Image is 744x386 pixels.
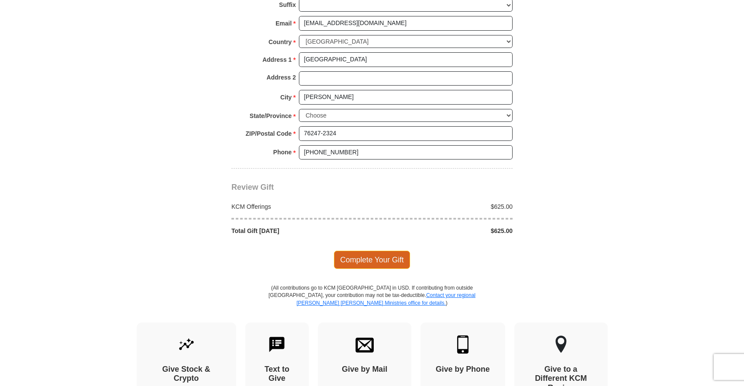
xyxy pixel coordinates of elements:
[334,251,410,269] span: Complete Your Gift
[246,128,292,140] strong: ZIP/Postal Code
[268,335,286,354] img: text-to-give.svg
[436,365,490,374] h4: Give by Phone
[333,365,396,374] h4: Give by Mail
[227,226,372,235] div: Total Gift [DATE]
[356,335,374,354] img: envelope.svg
[372,226,517,235] div: $625.00
[177,335,196,354] img: give-by-stock.svg
[152,365,221,383] h4: Give Stock & Crypto
[296,292,475,306] a: Contact your regional [PERSON_NAME] [PERSON_NAME] Ministries office for details.
[227,202,372,211] div: KCM Offerings
[266,71,296,83] strong: Address 2
[276,17,292,29] strong: Email
[454,335,472,354] img: mobile.svg
[231,183,274,191] span: Review Gift
[372,202,517,211] div: $625.00
[555,335,567,354] img: other-region
[250,110,292,122] strong: State/Province
[260,365,294,383] h4: Text to Give
[268,284,476,322] p: (All contributions go to KCM [GEOGRAPHIC_DATA] in USD. If contributing from outside [GEOGRAPHIC_D...
[269,36,292,48] strong: Country
[280,91,292,103] strong: City
[263,54,292,66] strong: Address 1
[273,146,292,158] strong: Phone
